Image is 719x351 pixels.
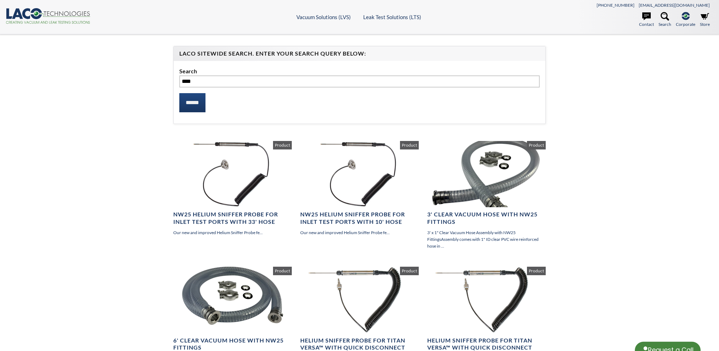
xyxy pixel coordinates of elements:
[296,14,351,20] a: Vacuum Solutions (LVS)
[300,141,419,236] a: NW25 Helium Sniffer Probe for Inlet Test Ports with 10' Hose Our new and improved Helium Sniffer ...
[527,141,546,149] span: Product
[676,21,695,28] span: Corporate
[427,211,546,226] h4: 3' Clear Vacuum Hose with NW25 Fittings
[363,14,421,20] a: Leak Test Solutions (LTS)
[400,267,419,275] span: Product
[639,2,710,8] a: [EMAIL_ADDRESS][DOMAIN_NAME]
[639,12,654,28] a: Contact
[173,211,292,226] h4: NW25 Helium Sniffer Probe for Inlet Test Ports with 33' Hose
[179,67,540,76] label: Search
[400,141,419,149] span: Product
[597,2,634,8] a: [PHONE_NUMBER]
[273,141,292,149] span: Product
[300,211,419,226] h4: NW25 Helium Sniffer Probe for Inlet Test Ports with 10' Hose
[427,229,546,250] p: 3' x 1" Clear Vacuum Hose Assembly with NW25 FittingsAssembly comes with 1" ID clear PVC wire rei...
[173,141,292,236] a: NW25 Helium Sniffer Probe for Inlet Test Ports with 33' Hose Our new and improved Helium Sniffer ...
[427,141,546,250] a: 3' Clear Vacuum Hose with NW25 Fittings 3' x 1" Clear Vacuum Hose Assembly with NW25 FittingsAsse...
[527,267,546,275] span: Product
[300,229,419,236] p: Our new and improved Helium Sniffer Probe fe...
[700,12,710,28] a: Store
[659,12,671,28] a: Search
[179,50,540,57] h4: LACO Sitewide Search. Enter your Search Query Below:
[173,229,292,236] p: Our new and improved Helium Sniffer Probe fe...
[273,267,292,275] span: Product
